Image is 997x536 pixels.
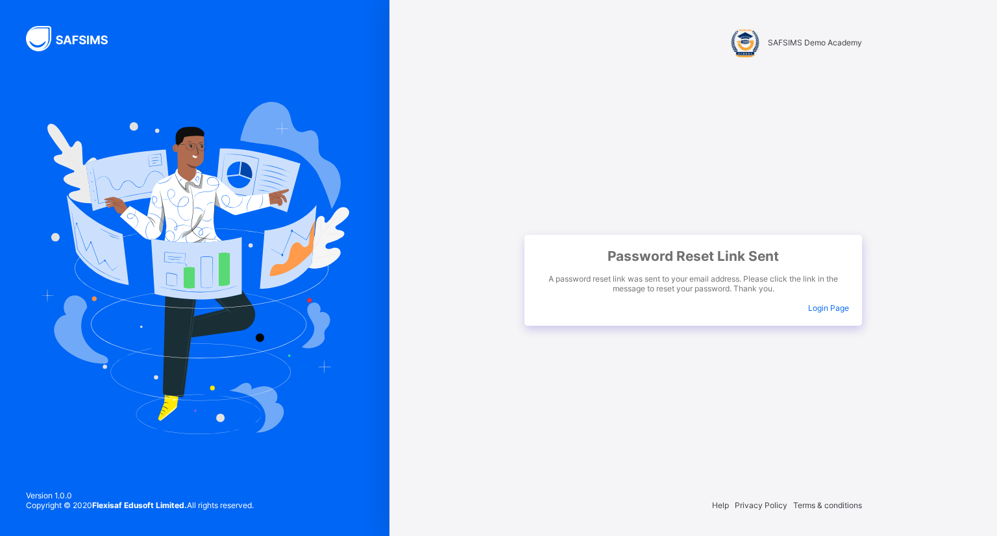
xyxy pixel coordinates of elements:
img: SAFSIMS Logo [26,26,123,51]
span: Terms & conditions [793,500,862,510]
span: Help [712,500,729,510]
span: Copyright © 2020 All rights reserved. [26,500,254,510]
span: A password reset link was sent to your email address. Please click the link in the message to res... [537,274,849,293]
span: Version 1.0.0 [26,491,254,500]
a: Login Page [808,303,849,313]
span: Privacy Policy [735,500,787,510]
img: Hero Image [40,102,349,434]
strong: Flexisaf Edusoft Limited. [92,500,187,510]
img: SAFSIMS Demo Academy [729,26,761,58]
span: SAFSIMS Demo Academy [768,38,862,47]
span: Password Reset Link Sent [537,248,849,264]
